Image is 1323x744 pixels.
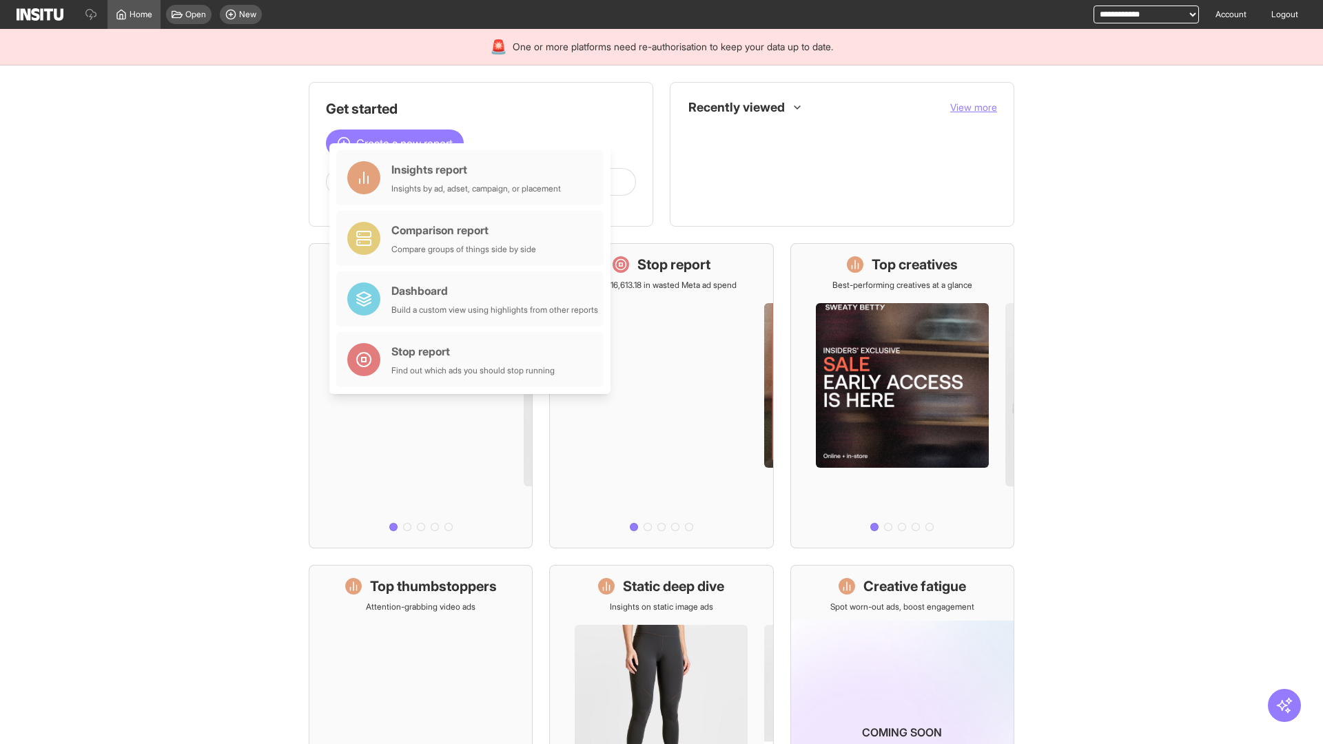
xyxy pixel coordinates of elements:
[872,255,958,274] h1: Top creatives
[549,243,773,548] a: Stop reportSave £16,613.18 in wasted Meta ad spend
[513,40,833,54] span: One or more platforms need re-authorisation to keep your data up to date.
[326,99,636,118] h1: Get started
[790,243,1014,548] a: Top creativesBest-performing creatives at a glance
[391,343,555,360] div: Stop report
[17,8,63,21] img: Logo
[391,183,561,194] div: Insights by ad, adset, campaign, or placement
[239,9,256,20] span: New
[610,601,713,612] p: Insights on static image ads
[637,255,710,274] h1: Stop report
[391,222,536,238] div: Comparison report
[391,304,598,316] div: Build a custom view using highlights from other reports
[391,282,598,299] div: Dashboard
[356,135,453,152] span: Create a new report
[586,280,737,291] p: Save £16,613.18 in wasted Meta ad spend
[832,280,972,291] p: Best-performing creatives at a glance
[391,244,536,255] div: Compare groups of things side by side
[950,101,997,113] span: View more
[309,243,533,548] a: What's live nowSee all active ads instantly
[185,9,206,20] span: Open
[950,101,997,114] button: View more
[326,130,464,157] button: Create a new report
[370,577,497,596] h1: Top thumbstoppers
[391,365,555,376] div: Find out which ads you should stop running
[130,9,152,20] span: Home
[623,577,724,596] h1: Static deep dive
[366,601,475,612] p: Attention-grabbing video ads
[391,161,561,178] div: Insights report
[490,37,507,56] div: 🚨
